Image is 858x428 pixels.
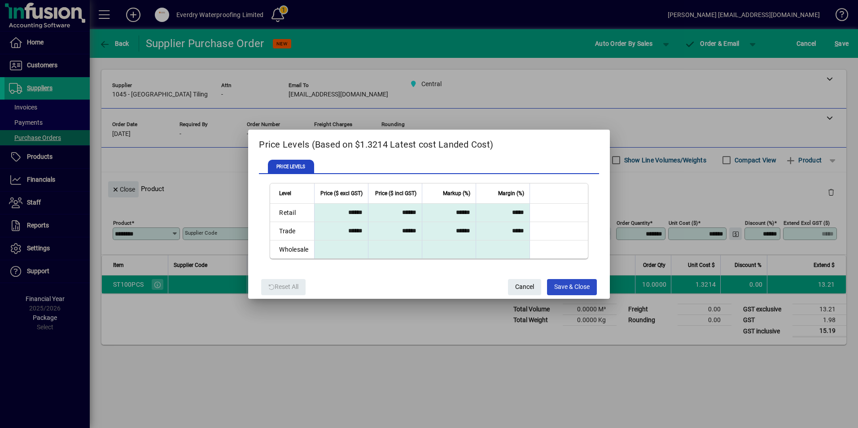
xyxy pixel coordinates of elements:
[270,204,314,222] td: Retail
[554,280,590,294] span: Save & Close
[270,222,314,240] td: Trade
[508,279,541,295] button: Cancel
[375,188,416,198] span: Price ($ incl GST)
[547,279,597,295] button: Save & Close
[279,188,291,198] span: Level
[320,188,363,198] span: Price ($ excl GST)
[270,240,314,258] td: Wholesale
[268,160,314,174] span: PRICE LEVELS
[443,188,470,198] span: Markup (%)
[498,188,524,198] span: Margin (%)
[515,280,534,294] span: Cancel
[248,130,609,156] h2: Price Levels (Based on $1.3214 Latest cost Landed Cost)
